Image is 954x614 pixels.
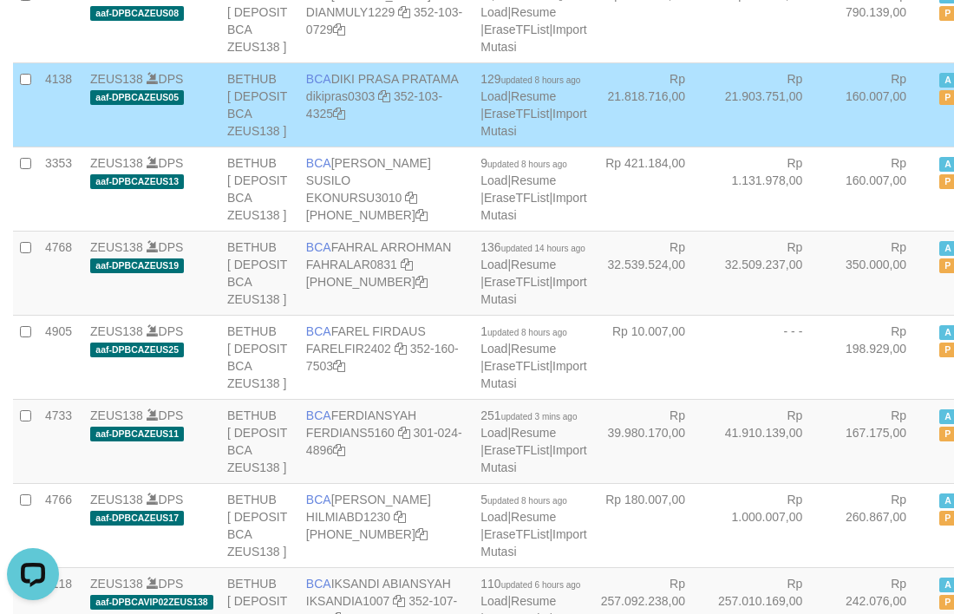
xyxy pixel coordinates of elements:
td: DPS [83,483,220,567]
span: 5 [480,493,567,506]
td: BETHUB [ DEPOSIT BCA ZEUS138 ] [220,62,299,147]
td: DIKI PRASA PRATAMA 352-103-4325 [299,62,474,147]
td: FAREL FIRDAUS 352-160-7503 [299,315,474,399]
a: Resume [511,173,556,187]
td: - - - [711,315,828,399]
a: EraseTFList [484,359,549,373]
a: ZEUS138 [90,577,143,591]
span: aaf-DPBCAVIP02ZEUS138 [90,595,213,610]
td: FERDIANSYAH 301-024-4896 [299,399,474,483]
a: Resume [511,594,556,608]
a: Load [480,258,507,271]
a: FERDIANS5160 [306,426,395,440]
a: Load [480,89,507,103]
td: DPS [83,62,220,147]
span: updated 14 hours ago [501,244,585,253]
a: Copy 7495214257 to clipboard [415,527,428,541]
span: aaf-DPBCAZEUS05 [90,90,184,105]
span: 136 [480,240,585,254]
a: Load [480,5,507,19]
span: BCA [306,240,331,254]
a: ZEUS138 [90,324,143,338]
td: Rp 10.007,00 [594,315,711,399]
td: Rp 198.929,00 [828,315,932,399]
a: Copy EKONURSU3010 to clipboard [405,191,417,205]
td: Rp 1.131.978,00 [711,147,828,231]
span: aaf-DPBCAZEUS19 [90,258,184,273]
a: Resume [511,510,556,524]
a: Import Mutasi [480,527,586,558]
a: Copy IKSANDIA1007 to clipboard [393,594,405,608]
td: Rp 21.903.751,00 [711,62,828,147]
a: Copy FARELFIR2402 to clipboard [395,342,407,356]
span: updated 8 hours ago [501,75,581,85]
td: Rp 160.007,00 [828,62,932,147]
td: Rp 32.509.237,00 [711,231,828,315]
a: Copy 3521030729 to clipboard [333,23,345,36]
td: FAHRAL ARROHMAN [PHONE_NUMBER] [299,231,474,315]
td: 4138 [38,62,83,147]
span: BCA [306,493,331,506]
a: ZEUS138 [90,156,143,170]
td: DPS [83,315,220,399]
a: Load [480,594,507,608]
a: Resume [511,89,556,103]
span: updated 8 hours ago [487,328,567,337]
span: updated 3 mins ago [501,412,578,421]
td: 4766 [38,483,83,567]
td: Rp 421.184,00 [594,147,711,231]
a: ZEUS138 [90,493,143,506]
td: 4768 [38,231,83,315]
td: Rp 32.539.524,00 [594,231,711,315]
a: HILMIABD1230 [306,510,390,524]
span: 251 [480,408,577,422]
a: dikipras0303 [306,89,375,103]
td: BETHUB [ DEPOSIT BCA ZEUS138 ] [220,231,299,315]
td: BETHUB [ DEPOSIT BCA ZEUS138 ] [220,483,299,567]
a: FARELFIR2402 [306,342,391,356]
a: Copy DIANMULY1229 to clipboard [398,5,410,19]
td: 4905 [38,315,83,399]
td: DPS [83,399,220,483]
span: updated 6 hours ago [501,580,581,590]
span: | | | [480,156,586,222]
a: DIANMULY1229 [306,5,395,19]
span: BCA [306,72,331,86]
span: aaf-DPBCAZEUS25 [90,343,184,357]
span: aaf-DPBCAZEUS13 [90,174,184,189]
button: Open LiveChat chat widget [7,7,59,59]
td: DPS [83,231,220,315]
a: Copy 3521034325 to clipboard [333,107,345,121]
a: ZEUS138 [90,240,143,254]
span: BCA [306,408,331,422]
td: Rp 41.910.139,00 [711,399,828,483]
a: EraseTFList [484,527,549,541]
a: EraseTFList [484,23,549,36]
a: Import Mutasi [480,443,586,474]
a: ZEUS138 [90,408,143,422]
a: Load [480,426,507,440]
a: Copy HILMIABD1230 to clipboard [394,510,406,524]
a: Import Mutasi [480,23,586,54]
span: | | | [480,493,586,558]
td: DPS [83,147,220,231]
a: Import Mutasi [480,275,586,306]
td: Rp 180.007,00 [594,483,711,567]
a: IKSANDIA1007 [306,594,390,608]
span: 9 [480,156,567,170]
span: | | | [480,72,586,138]
span: | | | [480,324,586,390]
span: aaf-DPBCAZEUS08 [90,6,184,21]
td: Rp 39.980.170,00 [594,399,711,483]
a: Import Mutasi [480,359,586,390]
a: Copy dikipras0303 to clipboard [378,89,390,103]
span: BCA [306,156,331,170]
a: Copy FERDIANS5160 to clipboard [398,426,410,440]
span: 1 [480,324,567,338]
a: Resume [511,342,556,356]
td: Rp 260.867,00 [828,483,932,567]
span: | | | [480,408,586,474]
a: Copy 4062302392 to clipboard [415,208,428,222]
a: EraseTFList [484,275,549,289]
td: Rp 350.000,00 [828,231,932,315]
